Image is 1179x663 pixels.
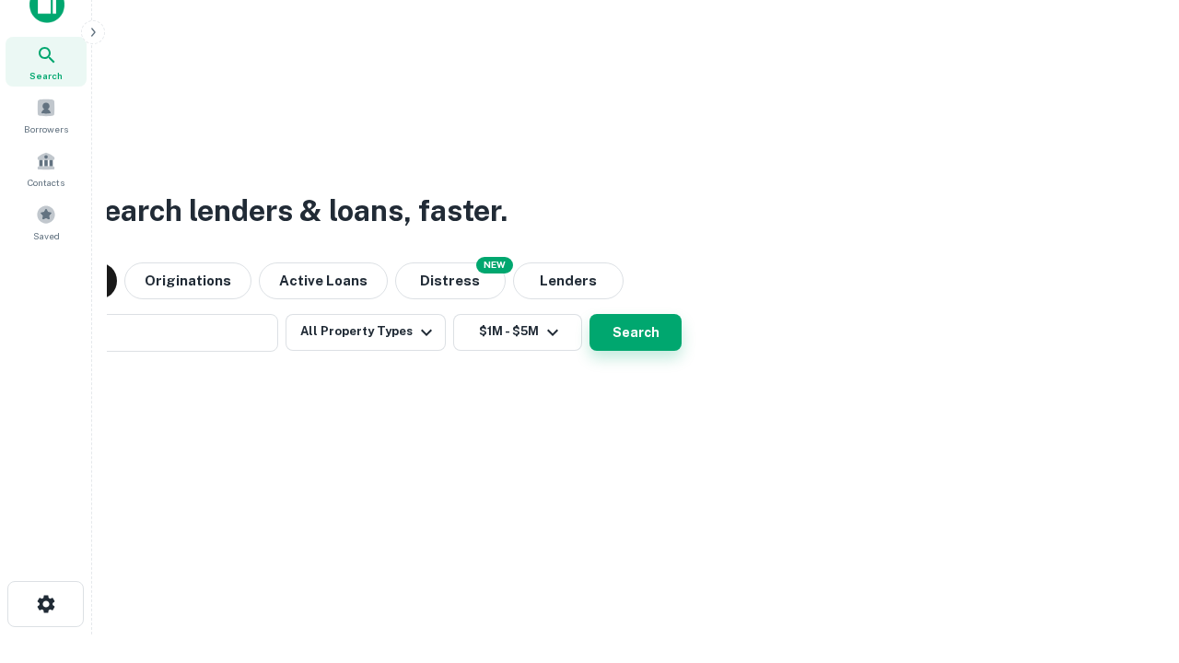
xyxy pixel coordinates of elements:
[286,314,446,351] button: All Property Types
[6,144,87,193] a: Contacts
[28,175,64,190] span: Contacts
[24,122,68,136] span: Borrowers
[124,262,251,299] button: Originations
[33,228,60,243] span: Saved
[6,90,87,140] a: Borrowers
[29,68,63,83] span: Search
[589,314,682,351] button: Search
[84,189,508,233] h3: Search lenders & loans, faster.
[259,262,388,299] button: Active Loans
[6,197,87,247] a: Saved
[6,37,87,87] a: Search
[1087,516,1179,604] iframe: Chat Widget
[476,257,513,273] div: NEW
[453,314,582,351] button: $1M - $5M
[513,262,624,299] button: Lenders
[395,262,506,299] button: Search distressed loans with lien and other non-mortgage details.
